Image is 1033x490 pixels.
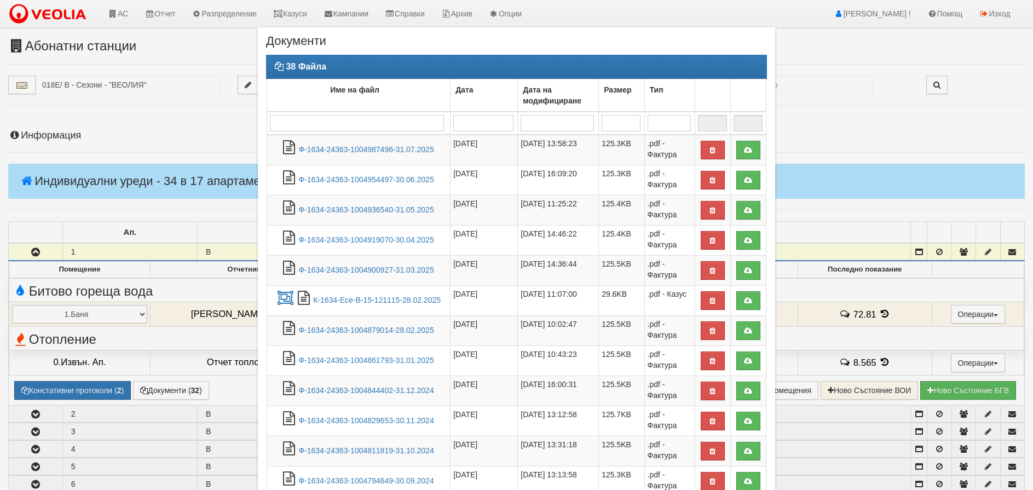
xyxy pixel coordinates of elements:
[644,406,695,436] td: .pdf - Фактура
[451,165,518,195] td: [DATE]
[599,135,644,165] td: 125.3KB
[451,345,518,376] td: [DATE]
[266,36,326,55] span: Документи
[267,436,766,466] tr: Ф-1634-24363-1004811819-31.10.2024.pdf - Фактура
[599,436,644,466] td: 125.5KB
[518,255,599,285] td: [DATE] 14:36:44
[523,85,581,105] b: Дата на модифициране
[298,446,434,455] a: Ф-1634-24363-1004811819-31.10.2024
[298,145,434,154] a: Ф-1634-24363-1004987496-31.07.2025
[599,165,644,195] td: 125.3KB
[451,79,518,112] td: Дата: No sort applied, activate to apply an ascending sort
[298,416,434,425] a: Ф-1634-24363-1004829653-30.11.2024
[518,406,599,436] td: [DATE] 13:12:58
[298,476,434,485] a: Ф-1634-24363-1004794649-30.09.2024
[267,315,766,345] tr: Ф-1634-24363-1004879014-28.02.2025.pdf - Фактура
[451,315,518,345] td: [DATE]
[518,376,599,406] td: [DATE] 16:00:31
[298,175,434,184] a: Ф-1634-24363-1004954497-30.06.2025
[451,225,518,255] td: [DATE]
[518,195,599,225] td: [DATE] 11:25:22
[267,165,766,195] tr: Ф-1634-24363-1004954497-30.06.2025.pdf - Фактура
[267,285,766,315] tr: К-1634-Есе-В-15-121115-28.02.2025.pdf - Казус
[298,356,434,365] a: Ф-1634-24363-1004861793-31.01.2025
[267,255,766,285] tr: Ф-1634-24363-1004900927-31.03.2025.pdf - Фактура
[267,225,766,255] tr: Ф-1634-24363-1004919070-30.04.2025.pdf - Фактура
[455,85,473,94] b: Дата
[267,345,766,376] tr: Ф-1634-24363-1004861793-31.01.2025.pdf - Фактура
[644,315,695,345] td: .pdf - Фактура
[599,345,644,376] td: 125.5KB
[451,406,518,436] td: [DATE]
[599,79,644,112] td: Размер: No sort applied, activate to apply an ascending sort
[451,285,518,315] td: [DATE]
[518,345,599,376] td: [DATE] 10:43:23
[644,165,695,195] td: .pdf - Фактура
[644,195,695,225] td: .pdf - Фактура
[644,79,695,112] td: Тип: No sort applied, activate to apply an ascending sort
[267,406,766,436] tr: Ф-1634-24363-1004829653-30.11.2024.pdf - Фактура
[644,436,695,466] td: .pdf - Фактура
[604,85,631,94] b: Размер
[298,266,434,274] a: Ф-1634-24363-1004900927-31.03.2025
[599,406,644,436] td: 125.7KB
[644,345,695,376] td: .pdf - Фактура
[298,326,434,335] a: Ф-1634-24363-1004879014-28.02.2025
[518,79,599,112] td: Дата на модифициране: No sort applied, activate to apply an ascending sort
[298,205,434,214] a: Ф-1634-24363-1004936540-31.05.2025
[518,165,599,195] td: [DATE] 16:09:20
[313,296,441,304] a: К-1634-Есе-В-15-121115-28.02.2025
[644,255,695,285] td: .pdf - Фактура
[599,376,644,406] td: 125.5KB
[267,135,766,165] tr: Ф-1634-24363-1004987496-31.07.2025.pdf - Фактура
[286,62,326,71] strong: 38 Файла
[650,85,663,94] b: Тип
[644,135,695,165] td: .pdf - Фактура
[730,79,766,112] td: : No sort applied, activate to apply an ascending sort
[599,195,644,225] td: 125.4KB
[599,285,644,315] td: 29.6KB
[644,225,695,255] td: .pdf - Фактура
[518,436,599,466] td: [DATE] 13:31:18
[518,285,599,315] td: [DATE] 11:07:00
[518,315,599,345] td: [DATE] 10:02:47
[330,85,379,94] b: Име на файл
[644,285,695,315] td: .pdf - Казус
[695,79,730,112] td: : No sort applied, activate to apply an ascending sort
[451,255,518,285] td: [DATE]
[451,195,518,225] td: [DATE]
[644,376,695,406] td: .pdf - Фактура
[298,235,434,244] a: Ф-1634-24363-1004919070-30.04.2025
[451,376,518,406] td: [DATE]
[298,386,434,395] a: Ф-1634-24363-1004844402-31.12.2024
[267,79,451,112] td: Име на файл: No sort applied, activate to apply an ascending sort
[599,255,644,285] td: 125.5KB
[599,315,644,345] td: 125.5KB
[267,195,766,225] tr: Ф-1634-24363-1004936540-31.05.2025.pdf - Фактура
[267,376,766,406] tr: Ф-1634-24363-1004844402-31.12.2024.pdf - Фактура
[451,135,518,165] td: [DATE]
[518,225,599,255] td: [DATE] 14:46:22
[451,436,518,466] td: [DATE]
[599,225,644,255] td: 125.4KB
[518,135,599,165] td: [DATE] 13:58:23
